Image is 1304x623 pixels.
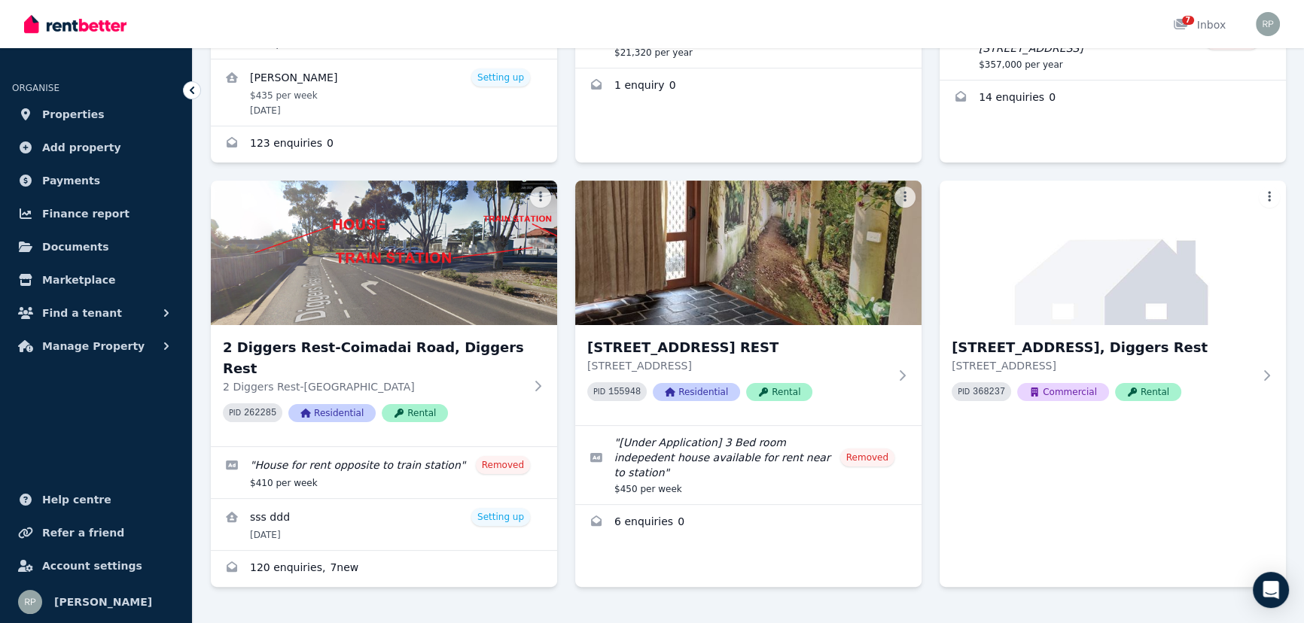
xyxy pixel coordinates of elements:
span: Commercial [1017,383,1109,401]
img: 2 Diggers Rest-Coimadai Road, Diggers Rest [211,181,557,325]
a: Finance report [12,199,180,229]
a: Enquiries for 1/5 Witchmount Close, Hillside [211,126,557,163]
a: View details for sss ddd [211,499,557,550]
span: 7 [1182,16,1194,25]
a: 5 Calder Highway, DIGGERS REST[STREET_ADDRESS] REST[STREET_ADDRESS]PID 155948ResidentialRental [575,181,922,425]
span: Refer a friend [42,524,124,542]
span: Rental [746,383,812,401]
div: Open Intercom Messenger [1253,572,1289,608]
span: ORGANISE [12,83,59,93]
a: Add property [12,132,180,163]
span: Rental [382,404,448,422]
a: View details for Sanam Kumar [211,59,557,126]
img: 5 Calder Highway, DIGGERS REST [575,181,922,325]
a: Edit listing: [Under Application] 3 Bed room indepedent house available for rent near to station [575,426,922,504]
code: 262285 [244,408,276,418]
span: Properties [42,105,105,123]
a: 2 Diggers Rest-Coimadai Road, Diggers Rest2 Diggers Rest-Coimadai Road, Diggers Rest2 Diggers Res... [211,181,557,446]
code: 155948 [608,387,641,397]
a: Documents [12,232,180,262]
a: Account settings [12,551,180,581]
a: Edit listing: House for rent opposite to train station [211,447,557,498]
span: Find a tenant [42,304,122,322]
small: PID [958,387,970,396]
a: 5 Calder Hwy, Diggers Rest[STREET_ADDRESS], Diggers Rest[STREET_ADDRESS]PID 368237CommercialRental [940,181,1286,425]
button: Manage Property [12,331,180,361]
button: More options [894,187,916,208]
img: Ritika Purang [18,590,42,614]
a: Properties [12,99,180,129]
p: [STREET_ADDRESS] [952,358,1253,373]
span: Manage Property [42,337,145,355]
a: Refer a friend [12,518,180,548]
span: Marketplace [42,271,115,289]
button: More options [1259,187,1280,208]
small: PID [593,387,605,396]
a: Enquiries for 2 Diggers Rest-Coimadai Road, Diggers Rest [211,551,557,587]
h3: 2 Diggers Rest-Coimadai Road, Diggers Rest [223,337,524,379]
span: [PERSON_NAME] [54,593,152,611]
p: 2 Diggers Rest-[GEOGRAPHIC_DATA] [223,379,524,394]
span: Add property [42,138,121,157]
img: 5 Calder Hwy, Diggers Rest [940,181,1286,325]
a: Help centre [12,485,180,515]
p: [STREET_ADDRESS] [587,358,888,373]
img: RentBetter [24,13,126,35]
a: Edit listing: Childcare Leasing Opportunity for 94 place Early Learning Centre [940,17,1286,80]
code: 368237 [973,387,1005,397]
a: Enquiries for 2 Diggers Rest-Coimadai Rd, Diggers Rest [575,68,922,105]
a: Payments [12,166,180,196]
small: PID [229,409,241,417]
h3: [STREET_ADDRESS] REST [587,337,888,358]
a: Enquiries for 2 Diggers Rest-Coimadai Rd, Diggers Rest [940,81,1286,117]
div: Inbox [1173,17,1226,32]
span: Documents [42,238,109,256]
img: Ritika Purang [1256,12,1280,36]
span: Residential [653,383,740,401]
span: Payments [42,172,100,190]
span: Rental [1115,383,1181,401]
span: Help centre [42,491,111,509]
span: Account settings [42,557,142,575]
span: Finance report [42,205,129,223]
button: More options [530,187,551,208]
span: Residential [288,404,376,422]
a: Enquiries for 5 Calder Highway, DIGGERS REST [575,505,922,541]
button: Find a tenant [12,298,180,328]
h3: [STREET_ADDRESS], Diggers Rest [952,337,1253,358]
a: Marketplace [12,265,180,295]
